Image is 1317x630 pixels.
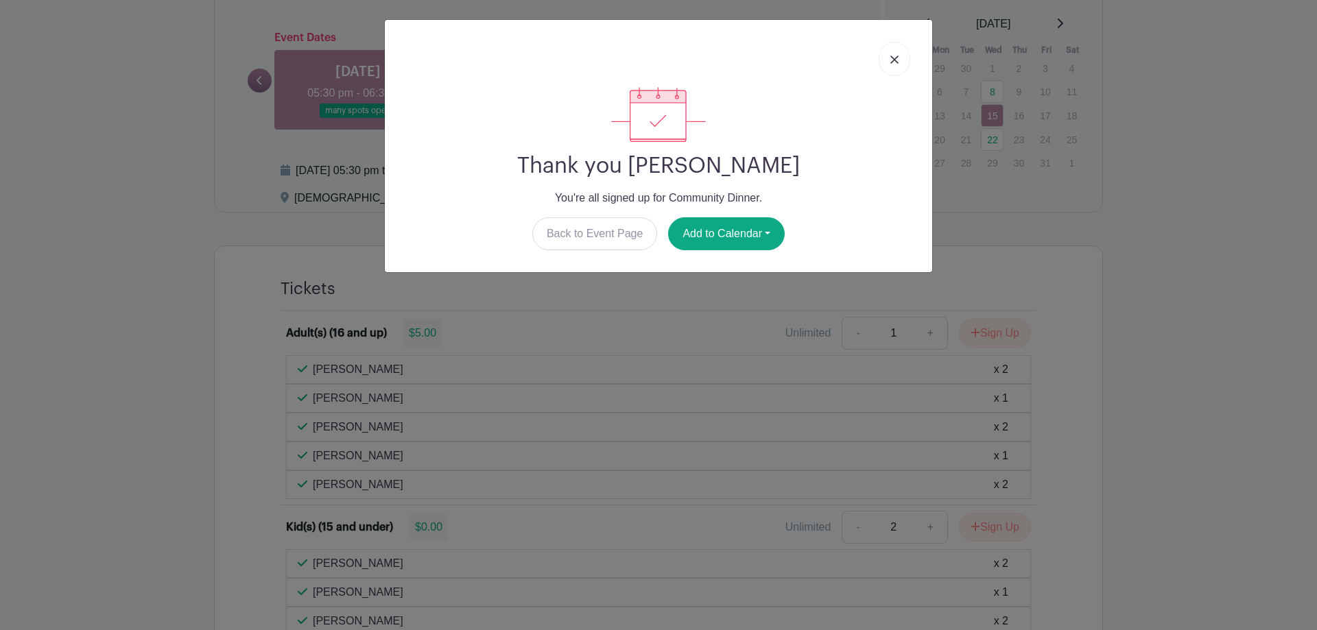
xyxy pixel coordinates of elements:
img: close_button-5f87c8562297e5c2d7936805f587ecaba9071eb48480494691a3f1689db116b3.svg [890,56,899,64]
img: signup_complete-c468d5dda3e2740ee63a24cb0ba0d3ce5d8a4ecd24259e683200fb1569d990c8.svg [611,87,706,142]
button: Add to Calendar [668,217,785,250]
p: You're all signed up for Community Dinner. [396,190,921,206]
h2: Thank you [PERSON_NAME] [396,153,921,179]
a: Back to Event Page [532,217,658,250]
